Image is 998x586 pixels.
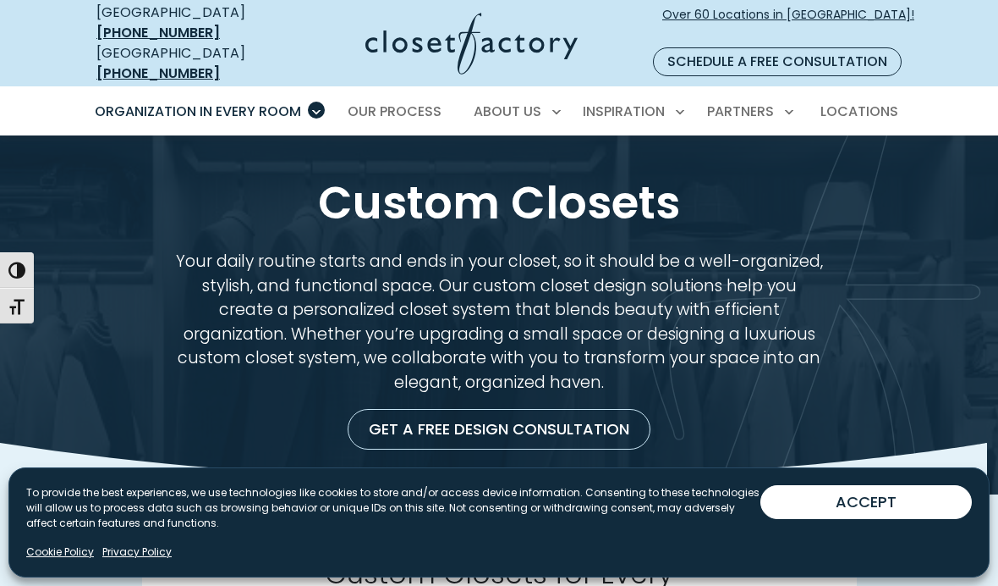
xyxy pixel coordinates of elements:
span: Over 60 Locations in [GEOGRAPHIC_DATA]! [662,6,914,41]
a: Get a Free Design Consultation [348,409,650,450]
a: Privacy Policy [102,545,172,560]
span: Organization in Every Room [95,102,301,121]
nav: Primary Menu [83,88,915,135]
span: Inspiration [583,102,665,121]
div: [GEOGRAPHIC_DATA] [96,3,281,43]
a: [PHONE_NUMBER] [96,23,220,42]
span: Partners [707,102,774,121]
img: Closet Factory Logo [365,13,578,75]
span: Locations [820,102,898,121]
span: About Us [474,102,541,121]
a: Schedule a Free Consultation [653,47,902,76]
a: Cookie Policy [26,545,94,560]
div: [GEOGRAPHIC_DATA] [96,43,281,84]
p: To provide the best experiences, we use technologies like cookies to store and/or access device i... [26,485,760,531]
button: ACCEPT [760,485,972,519]
span: Our Process [348,102,441,121]
p: Your daily routine starts and ends in your closet, so it should be a well-organized, stylish, and... [175,250,823,395]
h1: Custom Closets [108,176,890,229]
a: [PHONE_NUMBER] [96,64,220,83]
